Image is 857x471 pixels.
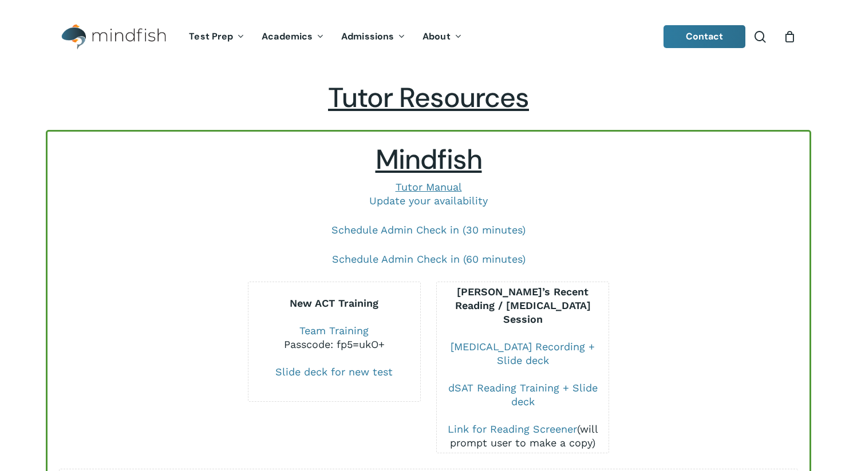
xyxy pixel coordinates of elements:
[46,15,811,58] header: Main Menu
[328,80,529,116] span: Tutor Resources
[341,30,394,42] span: Admissions
[369,195,488,207] a: Update your availability
[299,324,369,337] a: Team Training
[414,32,471,42] a: About
[262,30,313,42] span: Academics
[332,253,526,265] a: Schedule Admin Check in (60 minutes)
[253,32,333,42] a: Academics
[783,30,796,43] a: Cart
[331,224,526,236] a: Schedule Admin Check in (30 minutes)
[437,422,609,450] div: (will prompt user to make a copy)
[290,297,378,309] b: New ACT Training
[333,32,414,42] a: Admissions
[451,341,595,366] a: [MEDICAL_DATA] Recording + Slide deck
[180,15,470,58] nav: Main Menu
[275,366,393,378] a: Slide deck for new test
[448,423,577,435] a: Link for Reading Screener
[189,30,233,42] span: Test Prep
[180,32,253,42] a: Test Prep
[664,25,746,48] a: Contact
[448,382,598,407] a: dSAT Reading Training + Slide deck
[396,181,462,193] a: Tutor Manual
[248,338,421,351] div: Passcode: fp5=ukO+
[376,141,482,177] span: Mindfish
[455,286,591,325] b: [PERSON_NAME]’s Recent Reading / [MEDICAL_DATA] Session
[422,30,451,42] span: About
[686,30,724,42] span: Contact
